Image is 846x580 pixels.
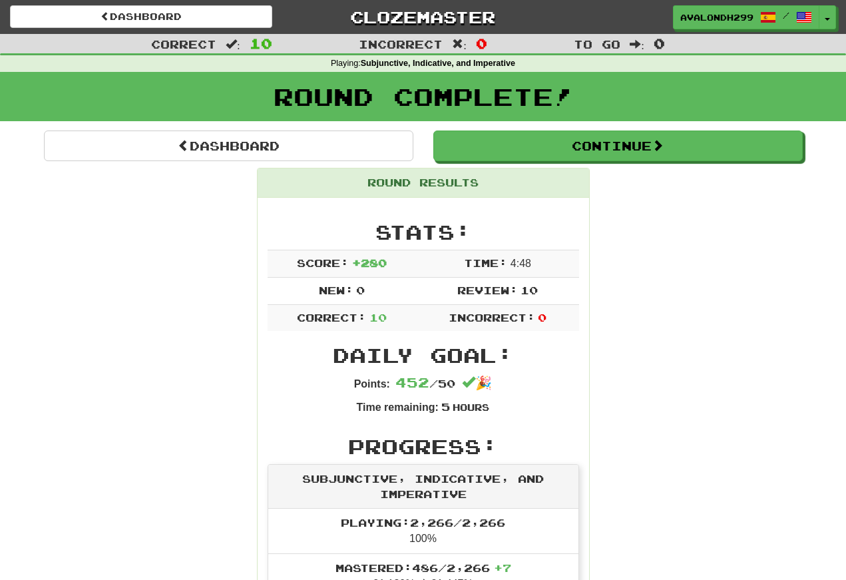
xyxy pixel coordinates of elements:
span: Correct [151,37,216,51]
span: + 7 [494,561,511,574]
a: Clozemaster [292,5,554,29]
span: Score: [297,256,349,269]
span: : [226,39,240,50]
span: : [630,39,644,50]
button: Continue [433,131,803,161]
span: Review: [457,284,518,296]
h1: Round Complete! [5,83,841,110]
div: Subjunctive, Indicative, and Imperative [268,465,578,509]
span: Time: [464,256,507,269]
span: 10 [521,284,538,296]
span: Incorrect [359,37,443,51]
span: 10 [250,35,272,51]
span: New: [319,284,353,296]
h2: Progress: [268,435,579,457]
h2: Daily Goal: [268,344,579,366]
span: Playing: 2,266 / 2,266 [341,516,505,529]
span: 452 [395,374,429,390]
span: 0 [356,284,365,296]
strong: Subjunctive, Indicative, and Imperative [361,59,515,68]
span: 0 [476,35,487,51]
span: : [452,39,467,50]
span: 0 [538,311,546,324]
span: Correct: [297,311,366,324]
h2: Stats: [268,221,579,243]
span: 4 : 48 [511,258,531,269]
span: To go [574,37,620,51]
span: / 50 [395,377,455,390]
span: 5 [441,400,450,413]
li: 100% [268,509,578,554]
span: Avalondh299 [680,11,753,23]
a: Dashboard [44,131,413,161]
strong: Time remaining: [357,402,439,413]
strong: Points: [354,378,390,390]
span: 🎉 [462,376,492,390]
span: + 280 [352,256,387,269]
span: Incorrect: [449,311,535,324]
span: 0 [654,35,665,51]
small: Hours [453,402,489,413]
span: Mastered: 486 / 2,266 [335,561,511,574]
span: 10 [369,311,387,324]
div: Round Results [258,168,589,198]
a: Dashboard [10,5,272,28]
a: Avalondh299 / [673,5,819,29]
span: / [783,11,789,20]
